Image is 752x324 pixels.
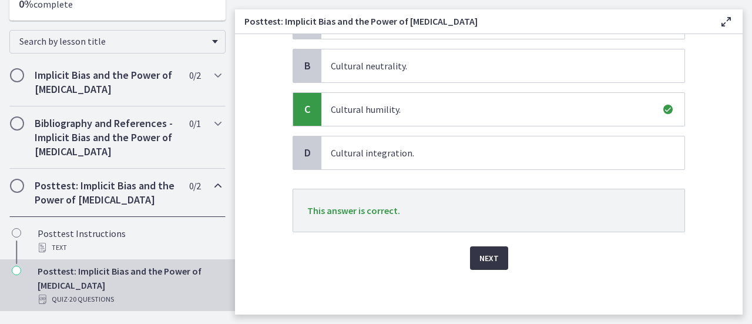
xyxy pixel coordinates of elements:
div: Text [38,241,221,255]
span: This answer is correct. [307,205,400,216]
span: Cultural integration. [321,136,684,169]
h3: Posttest: Implicit Bias and the Power of [MEDICAL_DATA] [244,14,700,28]
span: 0 / 2 [189,68,200,82]
span: · 20 Questions [68,292,114,306]
h2: Posttest: Implicit Bias and the Power of [MEDICAL_DATA] [35,179,178,207]
span: 0 / 2 [189,179,200,193]
div: Quiz [38,292,221,306]
p: Cultural humility. [331,102,652,116]
span: B [300,59,314,73]
h2: Bibliography and References - Implicit Bias and the Power of [MEDICAL_DATA] [35,116,178,159]
button: Next [470,246,508,270]
span: Cultural neutrality. [321,49,684,82]
h2: Implicit Bias and the Power of [MEDICAL_DATA] [35,68,178,96]
span: C [300,102,314,116]
div: Posttest Instructions [38,226,221,255]
span: D [300,146,314,160]
span: 0 / 1 [189,116,200,131]
div: Search by lesson title [9,30,226,54]
div: Posttest: Implicit Bias and the Power of [MEDICAL_DATA] [38,264,221,306]
span: Search by lesson title [19,35,206,47]
span: Next [479,251,499,265]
